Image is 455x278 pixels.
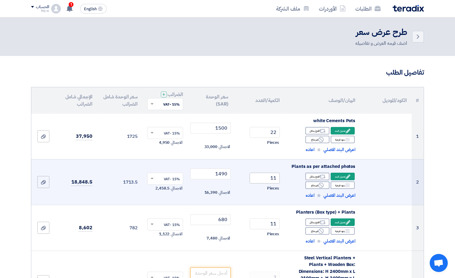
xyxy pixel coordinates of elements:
[190,214,231,225] input: أدخل سعر الوحدة
[51,4,61,14] img: profile_test.png
[289,163,355,170] div: Plants as per attached photos
[147,218,183,230] ng-select: VAT
[267,185,279,191] span: Pieces
[430,254,448,272] a: Open chat
[323,192,355,199] span: اعرض البند الاصلي
[31,68,424,77] h3: تفاصيل الطلب
[305,127,329,134] div: اقترح بدائل
[331,227,355,235] div: بنود فرعية
[285,87,360,114] th: البيان/الوصف
[305,173,329,180] div: اقترح بدائل
[331,127,355,134] div: تعديل البند
[207,235,217,241] span: 7,480
[97,159,142,205] td: 1713.5
[412,159,424,205] td: 2
[306,192,314,199] span: اعاده
[306,146,314,153] span: اعاده
[305,136,329,143] div: غير متاح
[219,144,230,150] span: الاجمالي
[190,168,231,179] input: أدخل سعر الوحدة
[79,224,92,232] span: 8,602
[250,127,280,138] input: RFQ_STEP1.ITEMS.2.AMOUNT_TITLE
[355,26,407,38] h2: طرح عرض سعر
[305,227,329,235] div: غير متاح
[31,9,49,13] div: Md ni
[171,231,182,237] span: الاجمالي
[331,136,355,143] div: بنود فرعية
[142,87,188,114] th: الضرائب
[331,173,355,180] div: تعديل البند
[147,127,183,139] ng-select: VAT
[331,218,355,226] div: تعديل البند
[171,140,182,146] span: الاجمالي
[393,5,424,12] img: Teradix logo
[71,178,92,186] span: 18,848.5
[412,87,424,114] th: #
[323,146,355,153] span: اعرض البند الاصلي
[250,173,280,184] input: RFQ_STEP1.ITEMS.2.AMOUNT_TITLE
[80,4,107,14] button: English
[233,87,285,114] th: الكمية/العدد
[190,123,231,134] input: أدخل سعر الوحدة
[250,218,280,229] input: RFQ_STEP1.ITEMS.2.AMOUNT_TITLE
[219,190,230,196] span: الاجمالي
[267,231,279,237] span: Pieces
[355,40,407,47] div: اضف قيمه العرض و تفاصيله
[155,185,170,191] span: 2,458.5
[55,87,97,114] th: الإجمالي شامل الضرائب
[171,185,182,191] span: الاجمالي
[162,91,165,98] span: +
[289,117,355,124] div: white Cements Pots
[204,144,217,150] span: 33,000
[271,2,314,16] a: ملف الشركة
[97,205,142,251] td: 782
[323,238,355,245] span: اعرض البند الاصلي
[84,7,97,11] span: English
[412,205,424,251] td: 3
[412,114,424,159] td: 1
[76,133,92,140] span: 37,950
[331,181,355,189] div: بنود فرعية
[188,87,233,114] th: سعر الوحدة (SAR)
[267,140,279,146] span: Pieces
[159,140,170,146] span: 4,950
[306,238,314,245] span: اعاده
[159,231,170,237] span: 1,122
[360,87,412,114] th: الكود/الموديل
[351,2,385,16] a: الطلبات
[97,114,142,159] td: 1725
[36,5,49,10] div: الحساب
[305,181,329,189] div: غير متاح
[305,218,329,226] div: اقترح بدائل
[314,2,351,16] a: الأوردرات
[219,235,230,241] span: الاجمالي
[69,2,73,7] span: 1
[97,87,142,114] th: سعر الوحدة شامل الضرائب
[147,173,183,185] ng-select: VAT
[289,209,355,216] div: Planters (Box type) + Plants
[204,190,217,196] span: 16,390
